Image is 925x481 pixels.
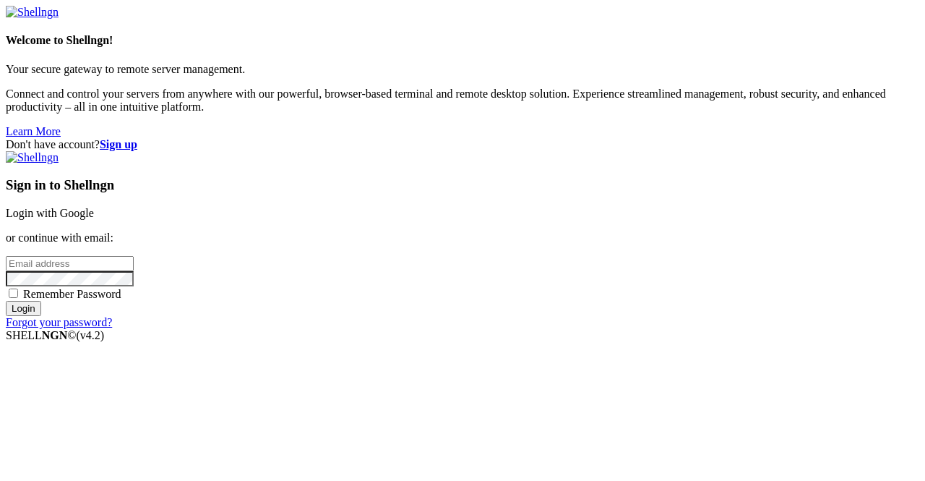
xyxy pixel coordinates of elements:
span: 4.2.0 [77,329,105,341]
span: Remember Password [23,288,121,300]
input: Login [6,301,41,316]
p: Connect and control your servers from anywhere with our powerful, browser-based terminal and remo... [6,88,919,114]
div: Don't have account? [6,138,919,151]
h3: Sign in to Shellngn [6,177,919,193]
h4: Welcome to Shellngn! [6,34,919,47]
img: Shellngn [6,6,59,19]
a: Forgot your password? [6,316,112,328]
p: or continue with email: [6,231,919,244]
img: Shellngn [6,151,59,164]
b: NGN [42,329,68,341]
a: Learn More [6,125,61,137]
p: Your secure gateway to remote server management. [6,63,919,76]
a: Login with Google [6,207,94,219]
input: Email address [6,256,134,271]
input: Remember Password [9,289,18,298]
span: SHELL © [6,329,104,341]
a: Sign up [100,138,137,150]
